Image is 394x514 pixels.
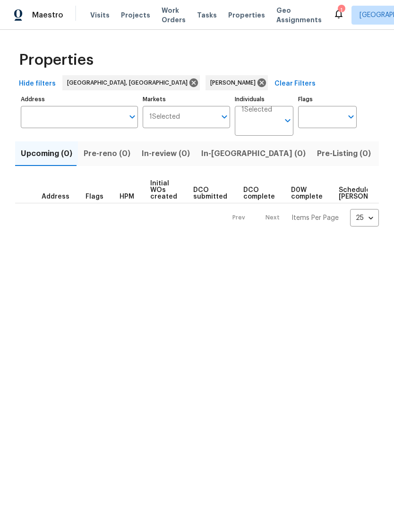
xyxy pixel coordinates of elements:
[298,96,357,102] label: Flags
[84,147,130,160] span: Pre-reno (0)
[241,106,272,114] span: 1 Selected
[62,75,200,90] div: [GEOGRAPHIC_DATA], [GEOGRAPHIC_DATA]
[193,187,227,200] span: DCO submitted
[19,55,94,65] span: Properties
[86,193,103,200] span: Flags
[126,110,139,123] button: Open
[235,96,293,102] label: Individuals
[150,180,177,200] span: Initial WOs created
[291,187,323,200] span: D0W complete
[162,6,186,25] span: Work Orders
[197,12,217,18] span: Tasks
[120,193,134,200] span: HPM
[281,114,294,127] button: Open
[21,147,72,160] span: Upcoming (0)
[274,78,316,90] span: Clear Filters
[223,209,379,227] nav: Pagination Navigation
[67,78,191,87] span: [GEOGRAPHIC_DATA], [GEOGRAPHIC_DATA]
[42,193,69,200] span: Address
[338,6,344,15] div: 1
[143,96,231,102] label: Markets
[339,187,392,200] span: Scheduled [PERSON_NAME]
[15,75,60,93] button: Hide filters
[228,10,265,20] span: Properties
[21,96,138,102] label: Address
[32,10,63,20] span: Maestro
[142,147,190,160] span: In-review (0)
[344,110,358,123] button: Open
[271,75,319,93] button: Clear Filters
[350,206,379,230] div: 25
[90,10,110,20] span: Visits
[218,110,231,123] button: Open
[317,147,371,160] span: Pre-Listing (0)
[276,6,322,25] span: Geo Assignments
[121,10,150,20] span: Projects
[201,147,306,160] span: In-[GEOGRAPHIC_DATA] (0)
[149,113,180,121] span: 1 Selected
[206,75,268,90] div: [PERSON_NAME]
[19,78,56,90] span: Hide filters
[243,187,275,200] span: DCO complete
[291,213,339,223] p: Items Per Page
[210,78,259,87] span: [PERSON_NAME]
